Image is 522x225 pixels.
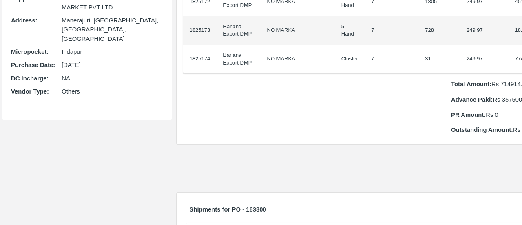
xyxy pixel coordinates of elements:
td: 1825174 [183,45,217,74]
td: 249.97 [460,16,509,45]
b: PR Amount: [451,111,486,118]
td: 5 Hand [335,16,365,45]
b: DC Incharge : [11,75,49,82]
b: Total Amount: [451,81,491,87]
td: 1825173 [183,16,217,45]
td: Cluster [335,45,365,74]
td: 7 [365,16,418,45]
td: 249.97 [460,45,509,74]
td: NO MARKA [261,16,335,45]
p: NA [62,74,163,83]
b: Vendor Type : [11,88,49,95]
b: Address : [11,17,37,24]
b: Outstanding Amount: [451,127,513,133]
b: Advance Paid: [451,96,493,103]
td: Banana Export DMP [217,16,260,45]
p: Manerajuri, [GEOGRAPHIC_DATA], [GEOGRAPHIC_DATA], [GEOGRAPHIC_DATA] [62,16,163,43]
p: [DATE] [62,60,163,69]
p: Indapur [62,47,163,56]
p: Others [62,87,163,96]
td: Banana Export DMP [217,45,260,74]
td: 728 [418,16,460,45]
td: 31 [418,45,460,74]
b: Micropocket : [11,49,49,55]
b: Shipments for PO - 163800 [190,206,266,213]
b: Purchase Date : [11,62,55,68]
td: 7 [365,45,418,74]
td: NO MARKA [261,45,335,74]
